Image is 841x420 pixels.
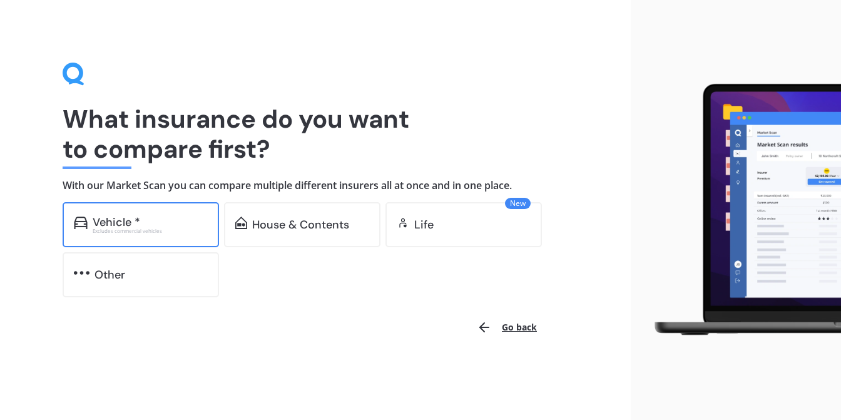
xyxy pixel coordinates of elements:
[414,218,434,231] div: Life
[235,217,247,229] img: home-and-contents.b802091223b8502ef2dd.svg
[74,267,89,279] img: other.81dba5aafe580aa69f38.svg
[93,216,140,228] div: Vehicle *
[94,269,125,281] div: Other
[397,217,409,229] img: life.f720d6a2d7cdcd3ad642.svg
[252,218,349,231] div: House & Contents
[469,312,544,342] button: Go back
[63,179,568,192] h4: With our Market Scan you can compare multiple different insurers all at once and in one place.
[93,228,208,233] div: Excludes commercial vehicles
[641,78,841,341] img: laptop.webp
[505,198,531,209] span: New
[74,217,88,229] img: car.f15378c7a67c060ca3f3.svg
[63,104,568,164] h1: What insurance do you want to compare first?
